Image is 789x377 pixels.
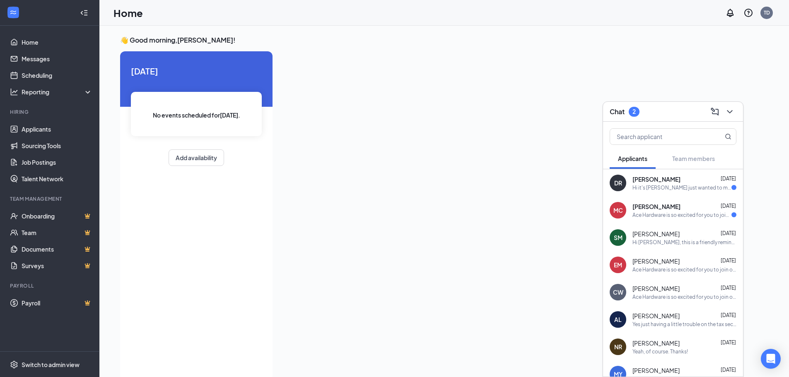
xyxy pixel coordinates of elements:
[632,184,731,191] div: Hi it's [PERSON_NAME] just wanted to make sure it was the ace hardware at [GEOGRAPHIC_DATA] here ...
[120,36,743,45] h3: 👋 Good morning, [PERSON_NAME] !
[761,349,781,369] div: Open Intercom Messenger
[721,339,736,346] span: [DATE]
[632,211,731,219] div: Ace Hardware is so excited for you to join our team! Do you know anyone else who might be interes...
[723,105,736,118] button: ChevronDown
[113,6,143,20] h1: Home
[22,121,92,137] a: Applicants
[721,257,736,264] span: [DATE]
[721,367,736,373] span: [DATE]
[610,129,708,144] input: Search applicant
[22,170,92,187] a: Talent Network
[613,288,623,296] div: CW
[10,282,91,289] div: Payroll
[22,208,92,224] a: OnboardingCrown
[632,257,680,265] span: [PERSON_NAME]
[618,155,647,162] span: Applicants
[610,107,625,116] h3: Chat
[22,224,92,241] a: TeamCrown
[632,312,680,320] span: [PERSON_NAME]
[721,175,736,182] span: [DATE]
[153,110,240,120] span: No events scheduled for [DATE] .
[708,105,721,118] button: ComposeMessage
[10,108,91,115] div: Hiring
[22,154,92,170] a: Job Postings
[632,108,636,115] div: 2
[721,203,736,209] span: [DATE]
[632,293,736,300] div: Ace Hardware is so excited for you to join our team! Do you know anyone else who might be interes...
[632,230,680,238] span: [PERSON_NAME]
[22,360,80,369] div: Switch to admin view
[743,8,753,18] svg: QuestionInfo
[80,9,88,17] svg: Collapse
[613,206,623,214] div: MC
[22,257,92,274] a: SurveysCrown
[721,312,736,318] span: [DATE]
[10,88,18,96] svg: Analysis
[22,34,92,50] a: Home
[22,241,92,257] a: DocumentsCrown
[131,65,262,77] span: [DATE]
[632,266,736,273] div: Ace Hardware is so excited for you to join our team! Do you know anyone else who might be interes...
[614,343,622,351] div: NR
[721,285,736,291] span: [DATE]
[614,233,623,242] div: SM
[10,360,18,369] svg: Settings
[22,137,92,154] a: Sourcing Tools
[632,321,736,328] div: Yes just having a little trouble on the tax section
[672,155,715,162] span: Team members
[632,284,680,293] span: [PERSON_NAME]
[632,202,680,211] span: [PERSON_NAME]
[725,107,735,117] svg: ChevronDown
[22,88,93,96] div: Reporting
[22,50,92,67] a: Messages
[632,366,680,375] span: [PERSON_NAME]
[710,107,720,117] svg: ComposeMessage
[169,149,224,166] button: Add availability
[614,261,622,269] div: EM
[721,230,736,236] span: [DATE]
[22,295,92,311] a: PayrollCrown
[632,239,736,246] div: Hi [PERSON_NAME], this is a friendly reminder. Your meeting with Ace Hardwarefor Retail Sales Ass...
[632,175,680,183] span: [PERSON_NAME]
[9,8,17,17] svg: WorkstreamLogo
[614,179,622,187] div: DR
[725,8,735,18] svg: Notifications
[632,339,680,347] span: [PERSON_NAME]
[10,195,91,202] div: Team Management
[22,67,92,84] a: Scheduling
[725,133,731,140] svg: MagnifyingGlass
[632,348,688,355] div: Yeah, of course. Thanks!
[614,315,622,324] div: AL
[764,9,770,16] div: TD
